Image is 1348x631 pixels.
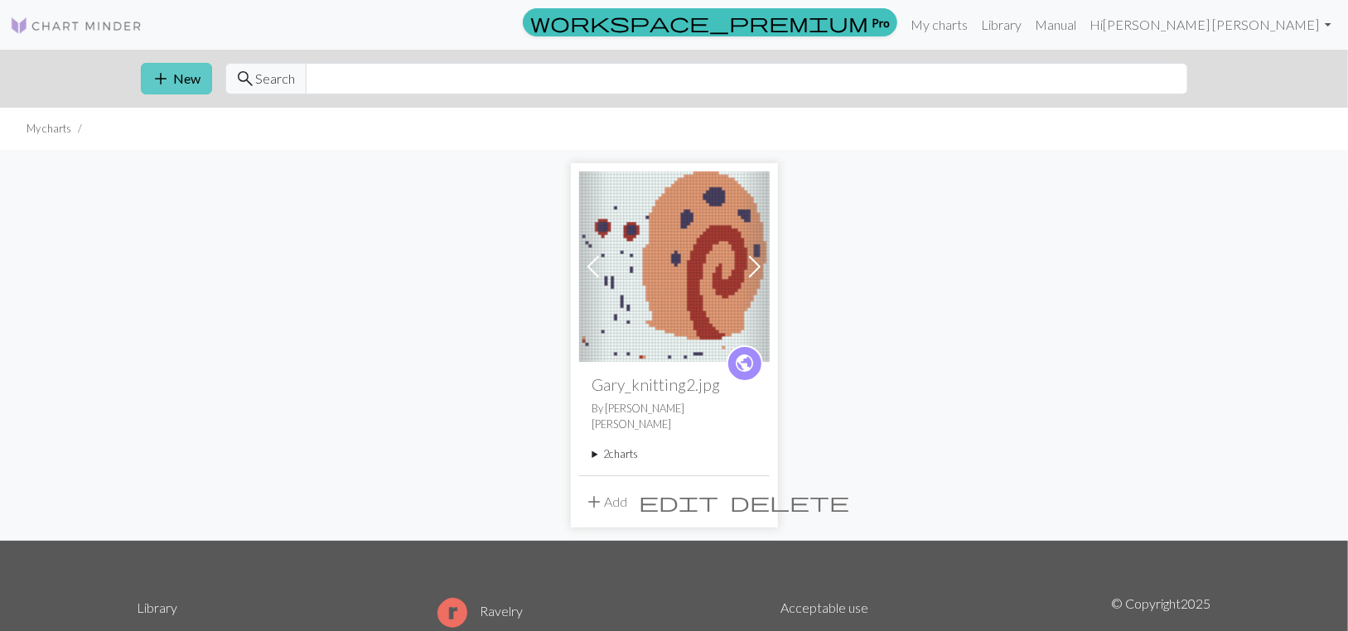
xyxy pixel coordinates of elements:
a: public [727,345,763,382]
a: Manual [1028,8,1083,41]
span: public [734,350,755,376]
a: Library [974,8,1028,41]
img: Logo [10,16,143,36]
span: add [152,67,172,90]
button: New [141,63,212,94]
li: My charts [27,121,71,137]
img: Gary_knitting2.jpg [579,171,770,362]
span: delete [731,490,850,513]
a: Pro [523,8,897,36]
a: Acceptable use [781,600,869,615]
p: By [PERSON_NAME] [PERSON_NAME] [592,401,756,432]
span: search [236,67,256,90]
a: Gary_knitting2.jpg [579,257,770,272]
button: Edit [634,486,725,518]
a: Ravelry [437,603,524,619]
a: Hi[PERSON_NAME] [PERSON_NAME] [1083,8,1338,41]
img: Ravelry logo [437,598,467,628]
i: public [734,347,755,380]
button: Delete [725,486,856,518]
a: My charts [904,8,974,41]
span: edit [640,490,719,513]
a: Library [138,600,178,615]
span: add [585,490,605,513]
summary: 2charts [592,446,756,462]
h2: Gary_knitting2.jpg [592,375,756,394]
span: Search [256,69,296,89]
span: workspace_premium [530,11,868,34]
i: Edit [640,492,719,512]
button: Add [579,486,634,518]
